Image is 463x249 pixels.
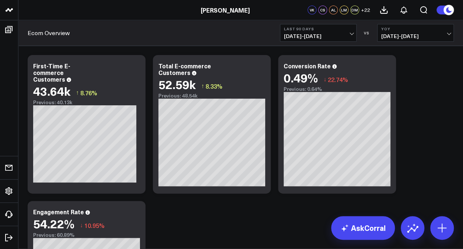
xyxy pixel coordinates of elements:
[284,86,390,92] div: Previous: 0.64%
[80,221,83,230] span: ↓
[80,89,97,97] span: 8.76%
[377,24,454,42] button: YoY[DATE]-[DATE]
[76,88,79,98] span: ↑
[331,216,395,240] a: AskCorral
[201,81,204,91] span: ↑
[206,82,222,90] span: 8.33%
[33,84,70,98] div: 43.64k
[33,208,84,216] div: Engagement Rate
[381,33,450,39] span: [DATE] - [DATE]
[361,6,370,14] button: +22
[33,217,74,230] div: 54.22%
[33,62,70,83] div: First-Time E-commerce Customers
[323,75,326,84] span: ↓
[33,232,140,238] div: Previous: 60.89%
[158,62,211,76] div: Total E-commerce Customers
[28,29,70,37] a: Ecom Overview
[284,33,352,39] span: [DATE] - [DATE]
[201,6,250,14] a: [PERSON_NAME]
[350,6,359,14] div: DM
[360,31,373,35] div: VS
[361,7,370,13] span: + 22
[340,6,348,14] div: LM
[318,6,327,14] div: CS
[308,6,316,14] div: VK
[284,62,331,70] div: Conversion Rate
[284,71,318,84] div: 0.49%
[84,221,105,229] span: 10.95%
[284,27,352,31] b: Last 90 Days
[328,75,348,83] span: 22.74%
[329,6,338,14] div: AL
[158,93,265,99] div: Previous: 48.54k
[158,78,196,91] div: 52.59k
[280,24,357,42] button: Last 90 Days[DATE]-[DATE]
[381,27,450,31] b: YoY
[33,99,140,105] div: Previous: 40.13k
